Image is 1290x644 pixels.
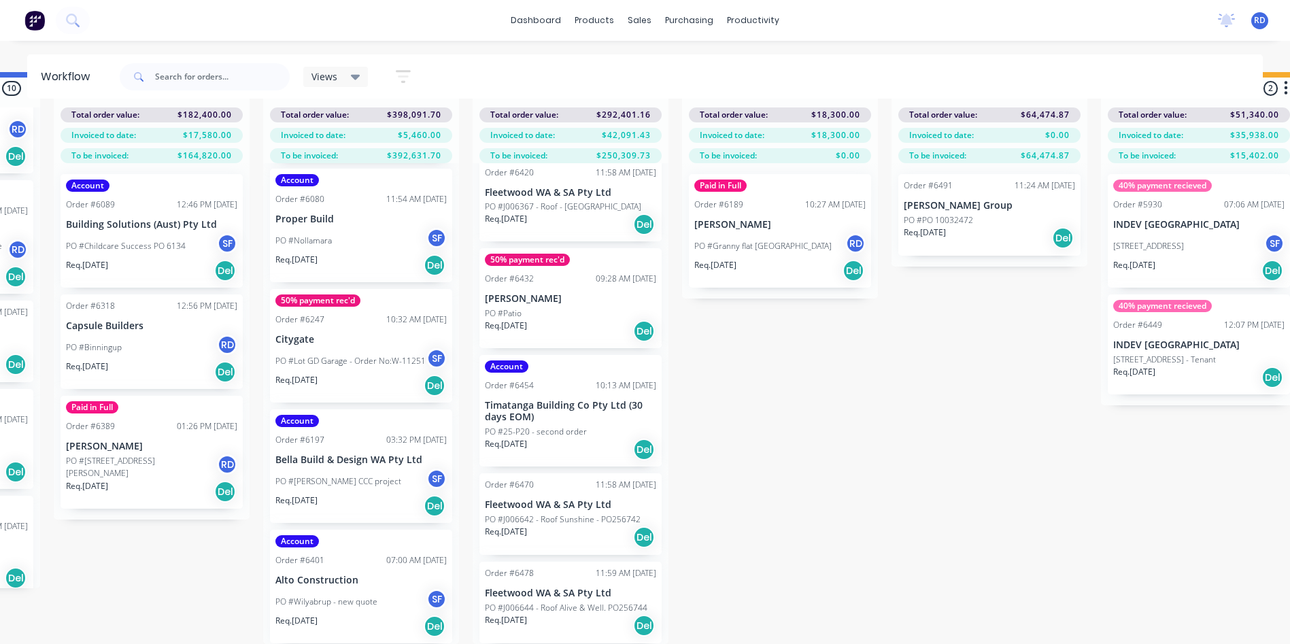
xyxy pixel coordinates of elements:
div: sales [621,10,658,31]
div: Del [214,481,236,503]
div: Account [275,415,319,427]
div: purchasing [658,10,720,31]
p: [PERSON_NAME] [485,293,656,305]
span: Total order value: [909,109,977,121]
div: RD [7,239,28,260]
p: Fleetwood WA & SA Pty Ltd [485,499,656,511]
div: AccountOrder #608912:46 PM [DATE]Building Solutions (Aust) Pty LtdPO #Childcare Success PO 6134SF... [61,174,243,288]
div: Account [485,360,528,373]
p: INDEV [GEOGRAPHIC_DATA] [1113,339,1285,351]
p: [STREET_ADDRESS] [1113,240,1184,252]
div: Account [66,180,109,192]
div: Order #6432 [485,273,534,285]
p: Fleetwood WA & SA Pty Ltd [485,187,656,199]
div: RD [7,119,28,139]
span: Invoiced to date: [1119,129,1183,141]
input: Search for orders... [155,63,290,90]
p: Req. [DATE] [485,320,527,332]
span: Invoiced to date: [490,129,555,141]
div: Del [424,495,445,517]
div: products [568,10,621,31]
div: Order #631812:56 PM [DATE]Capsule BuildersPO #BinningupRDReq.[DATE]Del [61,294,243,389]
p: Req. [DATE] [66,360,108,373]
p: PO #Granny flat [GEOGRAPHIC_DATA] [694,240,832,252]
div: 12:56 PM [DATE] [177,300,237,312]
div: Del [5,146,27,167]
div: Paid in Full [66,401,118,413]
p: PO #Wilyabrup - new quote [275,596,377,608]
p: PO #Binningup [66,341,122,354]
p: Capsule Builders [66,320,237,332]
span: $18,300.00 [811,129,860,141]
p: PO #Nollamara [275,235,332,247]
div: 50% payment rec'dOrder #624710:32 AM [DATE]CitygatePO #Lot GD Garage - Order No:W-11251SFReq.[DAT... [270,289,452,403]
div: 10:32 AM [DATE] [386,313,447,326]
p: Building Solutions (Aust) Pty Ltd [66,219,237,231]
div: RD [845,233,866,254]
p: Timatanga Building Co Pty Ltd (30 days EOM) [485,400,656,423]
div: 11:54 AM [DATE] [386,193,447,205]
div: Del [424,254,445,276]
span: $164,820.00 [177,150,232,162]
span: $64,474.87 [1021,109,1070,121]
div: 07:06 AM [DATE] [1224,199,1285,211]
span: Invoiced to date: [71,129,136,141]
span: To be invoiced: [700,150,757,162]
div: Account [275,535,319,547]
p: Proper Build [275,214,447,225]
p: Bella Build & Design WA Pty Ltd [275,454,447,466]
div: 10:27 AM [DATE] [805,199,866,211]
span: $51,340.00 [1230,109,1279,121]
div: Order #6454 [485,379,534,392]
p: PO #J006644 - Roof Alive & Well. PO256744 [485,602,647,614]
p: Alto Construction [275,575,447,586]
a: dashboard [504,10,568,31]
span: Total order value: [490,109,558,121]
p: [PERSON_NAME] Group [904,200,1075,211]
div: 11:58 AM [DATE] [596,479,656,491]
span: $398,091.70 [387,109,441,121]
span: To be invoiced: [909,150,966,162]
p: PO #J006642 - Roof Sunshine - PO256742 [485,513,641,526]
span: RD [1254,14,1266,27]
div: AccountOrder #608011:54 AM [DATE]Proper BuildPO #NollamaraSFReq.[DATE]Del [270,169,452,282]
p: PO #Patio [485,307,522,320]
p: Req. [DATE] [485,526,527,538]
p: PO #[PERSON_NAME] CCC project [275,475,401,488]
div: Workflow [41,69,97,85]
div: productivity [720,10,786,31]
div: Del [5,354,27,375]
div: Del [5,266,27,288]
div: 11:58 AM [DATE] [596,167,656,179]
div: Paid in FullOrder #638901:26 PM [DATE][PERSON_NAME]PO #[STREET_ADDRESS][PERSON_NAME]RDReq.[DATE]Del [61,396,243,509]
p: Req. [DATE] [1113,259,1155,271]
div: 09:28 AM [DATE] [596,273,656,285]
p: Req. [DATE] [275,254,318,266]
span: To be invoiced: [281,150,338,162]
p: Req. [DATE] [66,259,108,271]
p: PO #Lot GD Garage - Order No:W-11251 [275,355,426,367]
div: Del [5,461,27,483]
div: Order #6491 [904,180,953,192]
span: $182,400.00 [177,109,232,121]
div: 03:32 PM [DATE] [386,434,447,446]
p: PO #PO 10032472 [904,214,973,226]
div: Order #6401 [275,554,324,566]
span: Invoiced to date: [281,129,345,141]
div: 50% payment rec'd [485,254,570,266]
div: 12:46 PM [DATE] [177,199,237,211]
div: Order #649111:24 AM [DATE][PERSON_NAME] GroupPO #PO 10032472Req.[DATE]Del [898,174,1081,256]
span: $0.00 [836,150,860,162]
p: [PERSON_NAME] [694,219,866,231]
div: SF [1264,233,1285,254]
p: Citygate [275,334,447,345]
p: Req. [DATE] [275,494,318,507]
div: Order #6197 [275,434,324,446]
div: SF [426,589,447,609]
span: Total order value: [700,109,768,121]
span: To be invoiced: [1119,150,1176,162]
span: $64,474.87 [1021,150,1070,162]
div: Del [1261,367,1283,388]
p: [STREET_ADDRESS] - Tenant [1113,354,1216,366]
p: Req. [DATE] [66,480,108,492]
